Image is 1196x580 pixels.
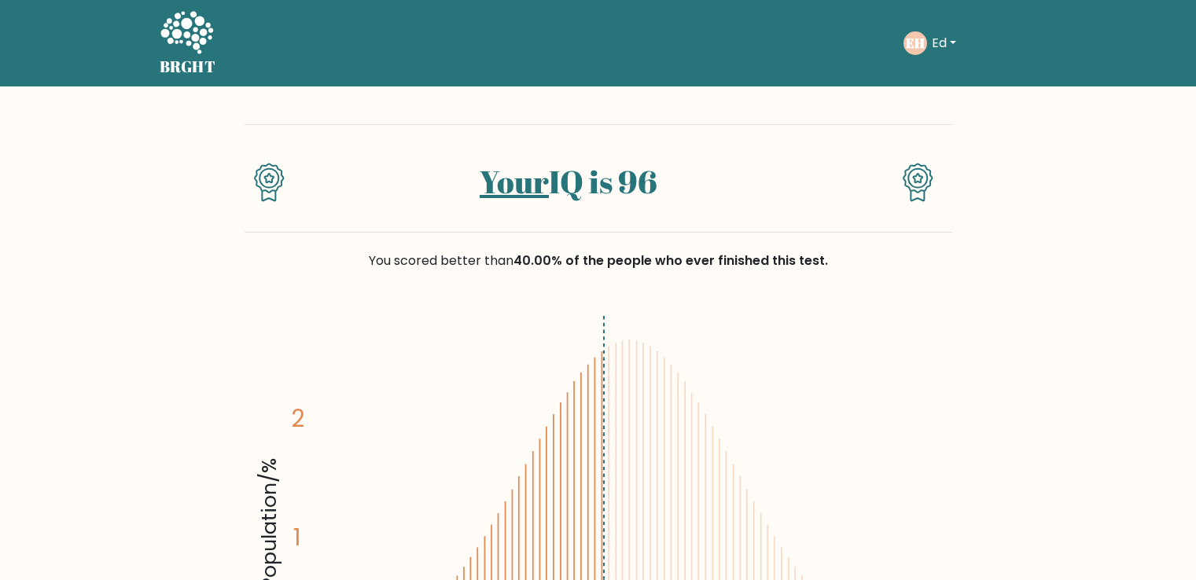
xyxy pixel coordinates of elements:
tspan: 2 [291,402,304,435]
span: 40.00% of the people who ever finished this test. [513,251,828,270]
div: You scored better than [245,251,952,270]
h5: BRGHT [160,57,216,76]
text: EH [906,34,925,52]
tspan: 1 [293,522,301,554]
button: Ed [927,33,961,53]
a: BRGHT [160,6,216,80]
h1: IQ is 96 [312,163,824,200]
a: Your [480,160,549,203]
